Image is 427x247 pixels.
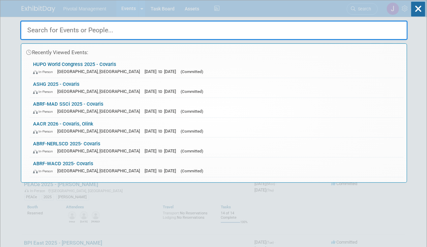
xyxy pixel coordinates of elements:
div: Recently Viewed Events: [25,44,403,58]
span: [GEOGRAPHIC_DATA], [GEOGRAPHIC_DATA] [57,69,143,74]
a: ABRF-NERLSCD 2025- Covaris In-Person [GEOGRAPHIC_DATA], [GEOGRAPHIC_DATA] [DATE] to [DATE] (Commi... [30,138,403,157]
a: ABRF-WACD 2025- Covaris In-Person [GEOGRAPHIC_DATA], [GEOGRAPHIC_DATA] [DATE] to [DATE] (Committed) [30,157,403,177]
span: In-Person [33,109,56,114]
span: [DATE] to [DATE] [145,148,179,153]
a: HUPO World Congress 2025 - Covaris In-Person [GEOGRAPHIC_DATA], [GEOGRAPHIC_DATA] [DATE] to [DATE... [30,58,403,78]
span: [DATE] to [DATE] [145,129,179,134]
span: (Committed) [181,89,203,94]
a: ABRF-MAD SSCi 2025 - Covaris In-Person [GEOGRAPHIC_DATA], [GEOGRAPHIC_DATA] [DATE] to [DATE] (Com... [30,98,403,117]
span: In-Person [33,169,56,173]
span: [GEOGRAPHIC_DATA], [GEOGRAPHIC_DATA] [57,168,143,173]
span: [DATE] to [DATE] [145,89,179,94]
span: (Committed) [181,129,203,134]
span: [GEOGRAPHIC_DATA], [GEOGRAPHIC_DATA] [57,109,143,114]
span: [DATE] to [DATE] [145,69,179,74]
span: (Committed) [181,169,203,173]
span: [GEOGRAPHIC_DATA], [GEOGRAPHIC_DATA] [57,148,143,153]
a: ASHG 2025 - Covaris In-Person [GEOGRAPHIC_DATA], [GEOGRAPHIC_DATA] [DATE] to [DATE] (Committed) [30,78,403,98]
span: [GEOGRAPHIC_DATA], [GEOGRAPHIC_DATA] [57,129,143,134]
a: AACR 2026 - Covaris, Olink In-Person [GEOGRAPHIC_DATA], [GEOGRAPHIC_DATA] [DATE] to [DATE] (Commi... [30,118,403,137]
span: In-Person [33,129,56,134]
span: In-Person [33,149,56,153]
span: [DATE] to [DATE] [145,109,179,114]
span: (Committed) [181,109,203,114]
span: (Committed) [181,149,203,153]
span: In-Person [33,90,56,94]
span: [DATE] to [DATE] [145,168,179,173]
input: Search for Events or People... [20,21,408,40]
span: (Committed) [181,69,203,74]
span: [GEOGRAPHIC_DATA], [GEOGRAPHIC_DATA] [57,89,143,94]
span: In-Person [33,70,56,74]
